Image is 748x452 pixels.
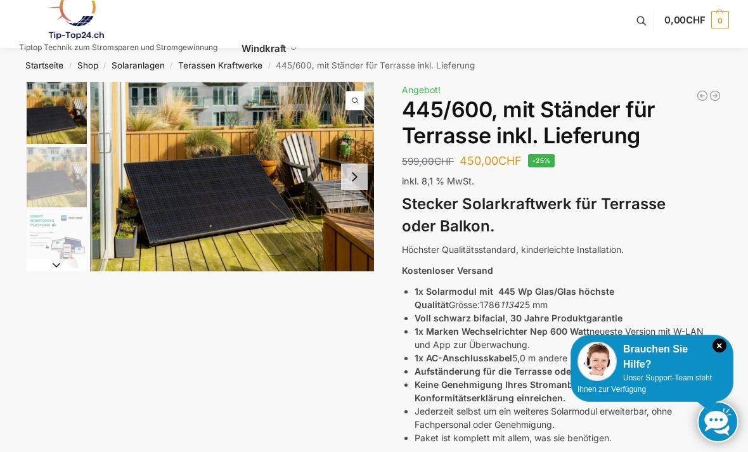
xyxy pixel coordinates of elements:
span: Unser Support-Team steht Ihnen zur Verfügung [577,373,712,394]
li: 3 / 11 [23,209,87,272]
strong: Stecker Solarkraftwerk für Terrasse oder Balkon. [402,195,666,235]
em: 1134 [500,299,519,310]
img: Solar Panel im edlen Schwarz mit Ständer [27,82,87,144]
h1: 445/600, mit Ständer für Terrasse inkl. Lieferung [402,97,721,149]
span: CHF [686,14,706,26]
a: 0,00CHF 0 [664,1,729,39]
span: / [98,61,112,71]
strong: 30 Jahre Produktgarantie [510,313,622,323]
span: / [63,61,77,71]
span: 0 [711,11,729,29]
strong: Kostenloser Versand [402,265,493,276]
img: H2c172fe1dfc145729fae6a5890126e09w.jpg_960x960_39c920dd-527c-43d8-9d2f-57e1d41b5fed_1445x [27,210,87,271]
span: -25% [528,154,555,167]
button: Next slide [27,259,87,271]
strong: Keine Genehmigung Ihres Stromanbieters nötig, nur die beiliegende Konformitätserklärung einreichen. [415,379,713,403]
span: CHF [434,155,454,167]
a: Windkraft [236,20,303,77]
strong: 1x AC-Anschlusskabel [415,352,512,363]
li: Grösse: [415,285,721,311]
li: 5,0 m andere Längen im Shop [415,351,721,365]
li: 2 / 11 [374,82,658,271]
button: Next slide [341,164,368,190]
bdi: 599,00 [402,155,454,167]
li: Jederzeit selbst um ein weiteres Solarmodul erweiterbar, ohne Fachpersonal oder Genehmigung. [415,404,721,431]
img: Solar Panel im edlen Schwarz mit Ständer [27,147,87,207]
strong: Aufständerung für die Terrasse oder Garten. [415,366,609,377]
span: CHF [498,154,522,167]
strong: 1x Marken Wechselrichter Nep 600 Watt [415,326,590,337]
a: Startseite [25,60,63,70]
a: Balkonkraftwerk 445/600Watt, Wand oder Flachdachmontage. inkl. Lieferung [696,89,709,102]
span: 1786 25 mm [480,299,548,310]
p: Höchster Qualitätsstandard, kinderleichte Installation. [402,243,721,256]
li: Paket ist komplett mit allem, was sie benötigen. [415,431,721,444]
a: Shop [77,60,98,70]
li: 1 / 11 [23,82,87,145]
li: neueste Version mit W-LAN und App zur Überwachung. [415,325,721,351]
p: Tiptop Technik zum Stromsparen und Stromgewinnung [19,44,217,51]
strong: 1x Solarmodul mit 445 Wp Glas/Glas höchste Qualität [415,286,614,310]
a: Solaranlagen [112,60,165,70]
span: Windkraft [242,42,286,55]
a: Solar Panel im edlen Schwarz mit Ständer2WP8TCY scaled scaled scaled [90,82,374,271]
strong: Voll schwarz bifacial, [415,313,508,323]
span: inkl. 8,1 % MwSt. [402,176,474,186]
img: Customer service [577,342,617,381]
span: Angebot! [402,84,441,95]
bdi: 450,00 [460,154,522,167]
div: Brauchen Sie Hilfe? [577,342,726,372]
li: 1 / 11 [90,82,374,271]
span: / [165,61,178,71]
a: Terassen Kraftwerke [178,60,262,70]
li: 2 / 11 [23,145,87,209]
a: Balkonkraftwerk 445/600 Watt Bificial [709,89,721,102]
i: Schließen [713,339,726,352]
span: 0,00 [664,14,706,26]
img: Solar Panel im edlen Schwarz mit Ständer [90,82,374,271]
img: Solar Panel im edlen Schwarz mit Ständer [374,82,658,271]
